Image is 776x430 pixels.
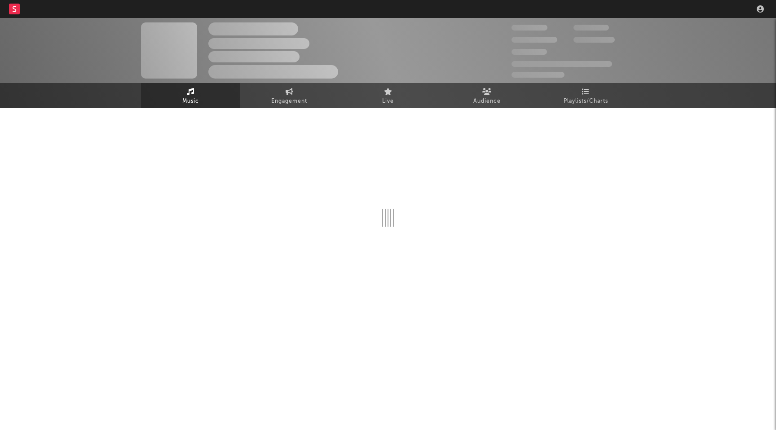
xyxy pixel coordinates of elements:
[382,96,394,107] span: Live
[339,83,437,108] a: Live
[473,96,501,107] span: Audience
[536,83,635,108] a: Playlists/Charts
[511,72,564,78] span: Jump Score: 85.0
[141,83,240,108] a: Music
[437,83,536,108] a: Audience
[511,61,612,67] span: 50,000,000 Monthly Listeners
[271,96,307,107] span: Engagement
[240,83,339,108] a: Engagement
[573,37,615,43] span: 1,000,000
[182,96,199,107] span: Music
[511,25,547,31] span: 300,000
[511,37,557,43] span: 50,000,000
[573,25,609,31] span: 100,000
[511,49,547,55] span: 100,000
[564,96,608,107] span: Playlists/Charts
